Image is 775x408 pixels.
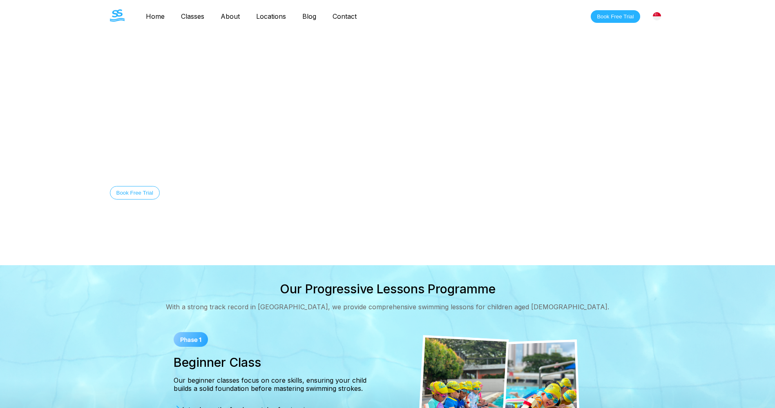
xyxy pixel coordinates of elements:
[648,8,666,25] div: [GEOGRAPHIC_DATA]
[591,10,640,23] button: Book Free Trial
[110,114,540,120] div: Welcome to The Swim Starter
[168,186,227,200] button: Discover Our Story
[174,376,380,392] div: Our beginner classes focus on core skills, ensuring your child builds a solid foundation before m...
[174,332,208,347] img: Phase 1
[173,12,212,20] a: Classes
[653,12,661,20] img: Singapore
[110,186,160,200] button: Book Free Trial
[138,12,173,20] a: Home
[174,355,380,370] h3: Beginner Class
[166,303,609,311] div: With a strong track record in [GEOGRAPHIC_DATA], we provide comprehensive swimming lessons for ch...
[248,12,294,20] a: Locations
[212,12,248,20] a: About
[110,9,125,22] img: The Swim Starter Logo
[280,282,496,296] h2: Our Progressive Lessons Programme
[294,12,324,20] a: Blog
[110,133,540,153] h1: Swimming Lessons in [GEOGRAPHIC_DATA]
[110,166,540,173] div: Equip your child with essential swimming skills for lifelong safety and confidence in water.
[324,12,365,20] a: Contact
